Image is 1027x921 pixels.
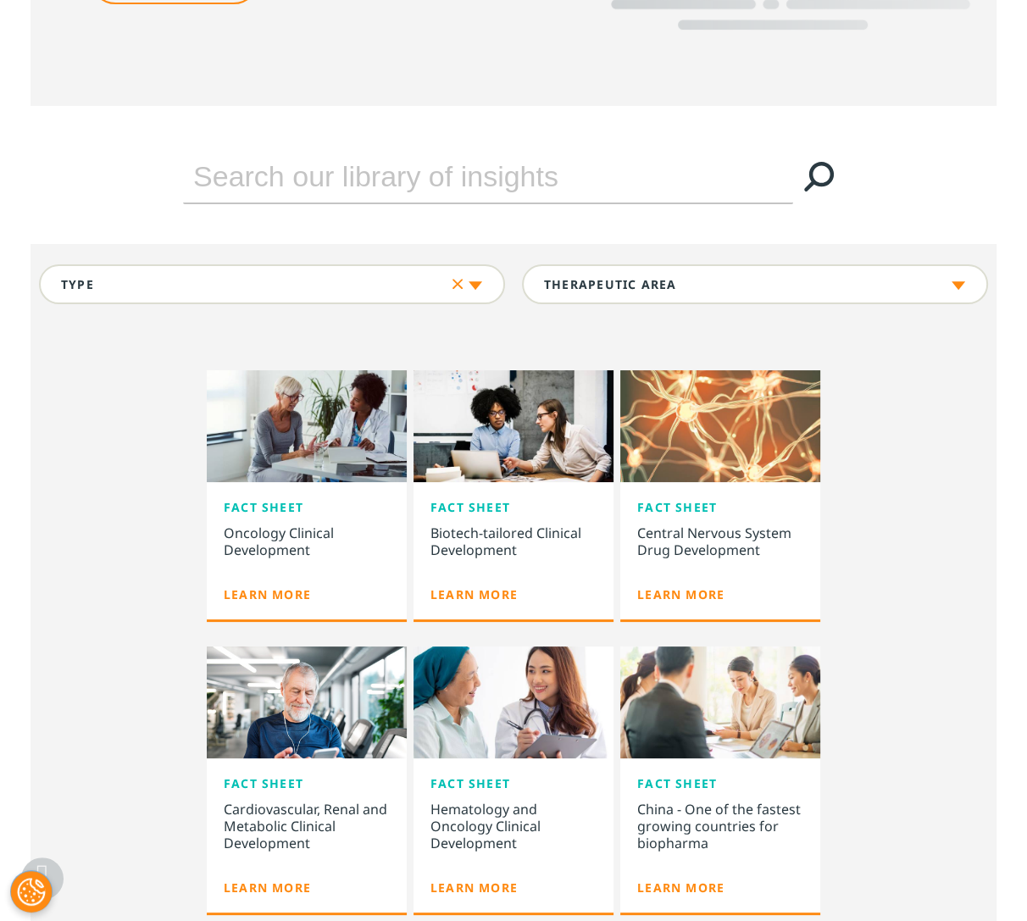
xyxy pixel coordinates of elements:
a: Learn More [224,879,311,896]
a: Learn More [430,586,518,602]
div: Central Nervous System Drug Development [637,524,803,565]
div: Therapeutic Area facet. [544,276,676,292]
button: Cookies Settings [10,870,53,913]
a: Learn More [430,879,518,896]
div: Oncology Clinical Development [224,524,390,565]
div: Type facet. [61,276,94,292]
a: Fact Sheet Oncology Clinical Development [224,499,390,602]
div: Fact Sheet [430,775,597,801]
div: China - One of the fastest growing countries for biopharma [637,801,803,858]
div: Cardiovascular, Renal and Metabolic Clinical Development [224,801,390,858]
div: Biotech-tailored Clinical Development [430,524,597,565]
div: Fact Sheet [224,775,390,801]
div: Hematology and Oncology Clinical Development [430,801,597,858]
div: Fact Sheet [430,499,597,524]
div: Fact Sheet [224,499,390,524]
div: Fact Sheet [637,499,803,524]
svg: Clear [452,279,463,289]
a: Fact Sheet Cardiovascular, Renal and Metabolic Clinical Development [224,775,390,896]
a: Learn More [637,586,724,602]
a: Fact Sheet Central Nervous System Drug Development [637,499,803,602]
div: Fact Sheet [637,775,803,801]
input: Search [183,152,763,203]
svg: Search [804,162,834,191]
a: Learn More [224,586,311,602]
a: Fact Sheet China - One of the fastest growing countries for biopharma [637,775,803,896]
a: Learn More [637,879,724,896]
a: Fact Sheet Biotech-tailored Clinical Development [430,499,597,602]
div: Clear Type [452,276,463,292]
a: Search [793,152,844,203]
a: Fact Sheet Hematology and Oncology Clinical Development [430,775,597,896]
